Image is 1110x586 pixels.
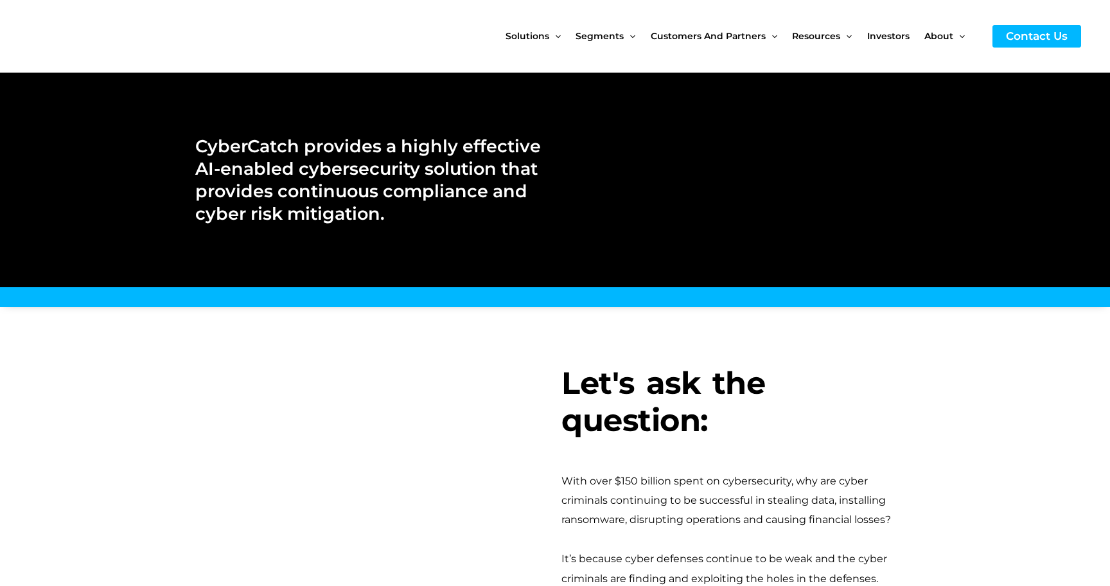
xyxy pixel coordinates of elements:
span: About [924,9,953,63]
a: Contact Us [992,25,1081,48]
span: Resources [792,9,840,63]
h2: CyberCatch provides a highly effective AI-enabled cybersecurity solution that provides continuous... [195,135,542,225]
span: Menu Toggle [953,9,965,63]
span: Customers and Partners [651,9,766,63]
a: Investors [867,9,924,63]
nav: Site Navigation: New Main Menu [506,9,980,63]
span: Solutions [506,9,549,63]
span: Menu Toggle [840,9,852,63]
div: With over $150 billion spent on cybersecurity, why are cyber criminals continuing to be successfu... [561,472,915,530]
span: Menu Toggle [624,9,635,63]
span: Menu Toggle [549,9,561,63]
span: Segments [576,9,624,63]
img: CyberCatch [22,10,177,63]
h3: Let's ask the question: [561,365,915,439]
span: Investors [867,9,910,63]
span: Menu Toggle [766,9,777,63]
